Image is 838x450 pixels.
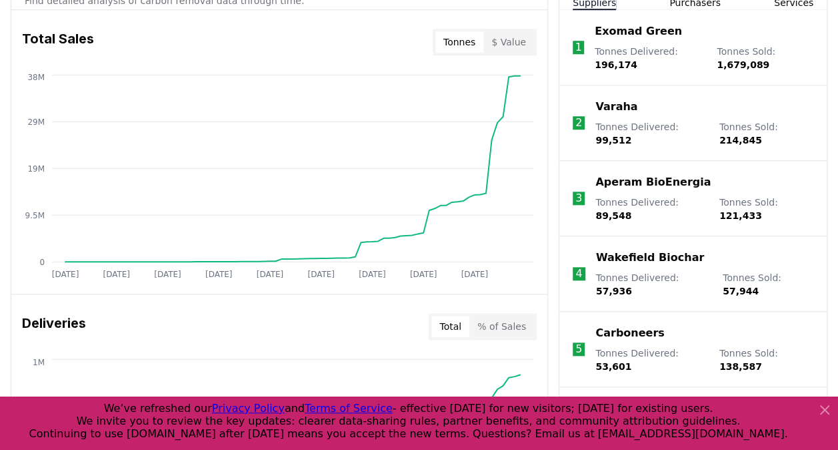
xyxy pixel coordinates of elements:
tspan: [DATE] [52,270,79,279]
p: Tonnes Sold : [719,196,813,222]
p: Tonnes Delivered : [595,45,703,71]
p: Tonnes Delivered : [595,347,706,373]
p: 1 [575,39,581,55]
span: 57,936 [596,286,632,296]
span: 99,512 [595,135,631,146]
tspan: 19M [27,164,45,173]
tspan: [DATE] [205,270,233,279]
p: Tonnes Sold : [717,45,813,71]
p: Tonnes Sold : [719,120,813,147]
p: Tonnes Delivered : [595,196,706,222]
a: Wakefield Biochar [596,250,704,266]
span: 89,548 [595,210,631,221]
button: Total [431,316,469,337]
span: 53,601 [595,361,631,372]
span: 214,845 [719,135,762,146]
span: 1,679,089 [717,59,769,70]
tspan: [DATE] [359,270,386,279]
button: Tonnes [435,31,483,53]
p: 5 [575,341,582,357]
a: Varaha [595,99,637,115]
p: Tonnes Sold : [719,347,813,373]
p: Tonnes Delivered : [595,120,706,147]
a: Exomad Green [595,23,682,39]
tspan: 38M [27,73,45,82]
tspan: [DATE] [307,270,335,279]
button: % of Sales [469,316,534,337]
p: 3 [575,190,582,206]
span: 138,587 [719,361,762,372]
span: 121,433 [719,210,762,221]
tspan: [DATE] [257,270,284,279]
tspan: 9.5M [25,210,45,220]
tspan: [DATE] [103,270,130,279]
p: 2 [575,115,582,131]
a: Carboneers [595,325,664,341]
h3: Total Sales [22,29,94,55]
tspan: 1M [33,357,45,367]
span: 196,174 [595,59,637,70]
tspan: 0 [39,257,45,266]
span: 57,944 [723,286,759,296]
p: 4 [575,266,582,282]
h3: Deliveries [22,313,86,340]
tspan: [DATE] [154,270,181,279]
tspan: [DATE] [461,270,489,279]
tspan: [DATE] [410,270,437,279]
tspan: 29M [27,117,45,126]
a: Aperam BioEnergia [595,174,711,190]
p: Tonnes Sold : [723,271,813,298]
button: $ Value [483,31,534,53]
p: Tonnes Delivered : [596,271,709,298]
